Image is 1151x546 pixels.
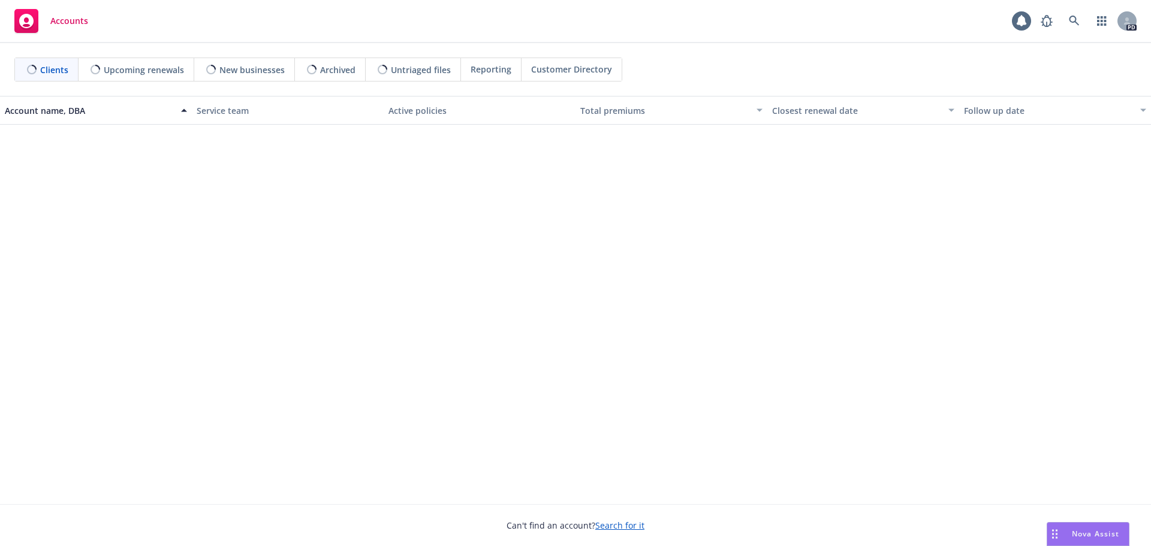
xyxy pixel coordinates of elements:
span: Nova Assist [1072,529,1119,539]
div: Closest renewal date [772,104,941,117]
span: Untriaged files [391,64,451,76]
span: Reporting [471,63,511,76]
div: Total premiums [580,104,749,117]
button: Closest renewal date [767,96,959,125]
button: Total premiums [575,96,767,125]
a: Search for it [595,520,644,531]
button: Nova Assist [1047,522,1129,546]
a: Switch app [1090,9,1114,33]
a: Accounts [10,4,93,38]
div: Active policies [388,104,571,117]
span: Can't find an account? [507,519,644,532]
button: Service team [192,96,384,125]
span: Archived [320,64,355,76]
span: Accounts [50,16,88,26]
div: Account name, DBA [5,104,174,117]
div: Drag to move [1047,523,1062,545]
span: Customer Directory [531,63,612,76]
button: Active policies [384,96,575,125]
div: Follow up date [964,104,1133,117]
span: Clients [40,64,68,76]
span: Upcoming renewals [104,64,184,76]
div: Service team [197,104,379,117]
a: Search [1062,9,1086,33]
button: Follow up date [959,96,1151,125]
a: Report a Bug [1035,9,1059,33]
span: New businesses [219,64,285,76]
